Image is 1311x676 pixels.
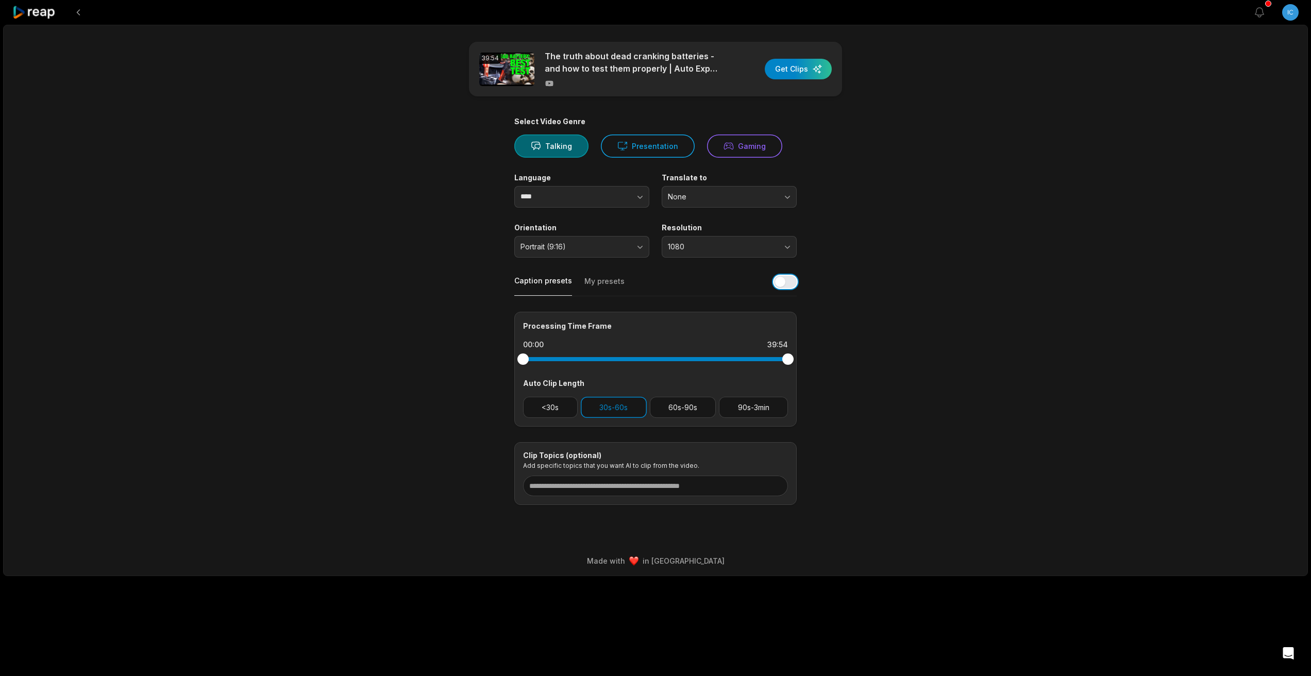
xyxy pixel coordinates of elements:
[13,555,1298,566] div: Made with in [GEOGRAPHIC_DATA]
[707,134,782,158] button: Gaming
[520,242,629,251] span: Portrait (9:16)
[514,236,649,258] button: Portrait (9:16)
[767,340,788,350] div: 39:54
[523,451,788,460] div: Clip Topics (optional)
[668,242,776,251] span: 1080
[629,556,638,566] img: heart emoji
[668,192,776,201] span: None
[719,397,788,418] button: 90s-3min
[479,53,501,64] div: 39:54
[581,397,647,418] button: 30s-60s
[662,173,797,182] label: Translate to
[514,117,797,126] div: Select Video Genre
[523,320,788,331] div: Processing Time Frame
[523,462,788,469] p: Add specific topics that you want AI to clip from the video.
[584,276,625,296] button: My presets
[514,134,589,158] button: Talking
[765,59,832,79] button: Get Clips
[662,223,797,232] label: Resolution
[601,134,695,158] button: Presentation
[523,340,544,350] div: 00:00
[523,397,578,418] button: <30s
[1276,641,1301,666] div: Open Intercom Messenger
[514,276,572,296] button: Caption presets
[514,173,649,182] label: Language
[545,50,722,75] p: The truth about dead cranking batteries - and how to test them properly | Auto Expert [PERSON_NAME]
[662,236,797,258] button: 1080
[523,378,788,388] div: Auto Clip Length
[514,223,649,232] label: Orientation
[650,397,716,418] button: 60s-90s
[662,186,797,208] button: None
